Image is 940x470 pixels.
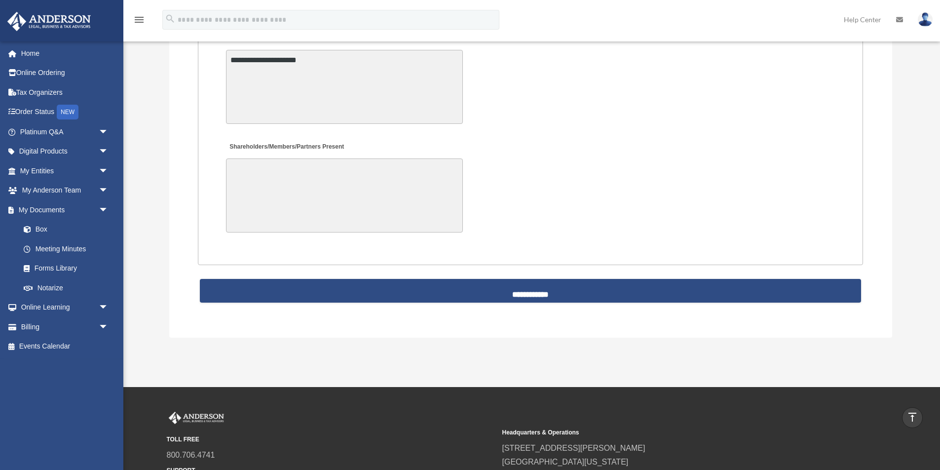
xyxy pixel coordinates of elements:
[99,161,118,181] span: arrow_drop_down
[7,82,123,102] a: Tax Organizers
[502,444,645,452] a: [STREET_ADDRESS][PERSON_NAME]
[133,17,145,26] a: menu
[133,14,145,26] i: menu
[7,317,123,337] a: Billingarrow_drop_down
[7,63,123,83] a: Online Ordering
[7,181,123,200] a: My Anderson Teamarrow_drop_down
[14,239,118,259] a: Meeting Minutes
[167,412,226,425] img: Anderson Advisors Platinum Portal
[99,122,118,142] span: arrow_drop_down
[7,43,123,63] a: Home
[7,102,123,122] a: Order StatusNEW
[99,181,118,201] span: arrow_drop_down
[14,259,123,278] a: Forms Library
[226,141,346,154] label: Shareholders/Members/Partners Present
[906,411,918,423] i: vertical_align_top
[502,428,831,438] small: Headquarters & Operations
[99,317,118,337] span: arrow_drop_down
[7,122,123,142] a: Platinum Q&Aarrow_drop_down
[7,298,123,317] a: Online Learningarrow_drop_down
[167,434,495,445] small: TOLL FREE
[902,407,923,428] a: vertical_align_top
[14,220,123,239] a: Box
[502,458,629,466] a: [GEOGRAPHIC_DATA][US_STATE]
[14,278,123,298] a: Notarize
[99,200,118,220] span: arrow_drop_down
[167,451,215,459] a: 800.706.4741
[4,12,94,31] img: Anderson Advisors Platinum Portal
[165,13,176,24] i: search
[99,298,118,318] span: arrow_drop_down
[7,161,123,181] a: My Entitiesarrow_drop_down
[918,12,933,27] img: User Pic
[7,142,123,161] a: Digital Productsarrow_drop_down
[57,105,78,119] div: NEW
[99,142,118,162] span: arrow_drop_down
[7,337,123,356] a: Events Calendar
[7,200,123,220] a: My Documentsarrow_drop_down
